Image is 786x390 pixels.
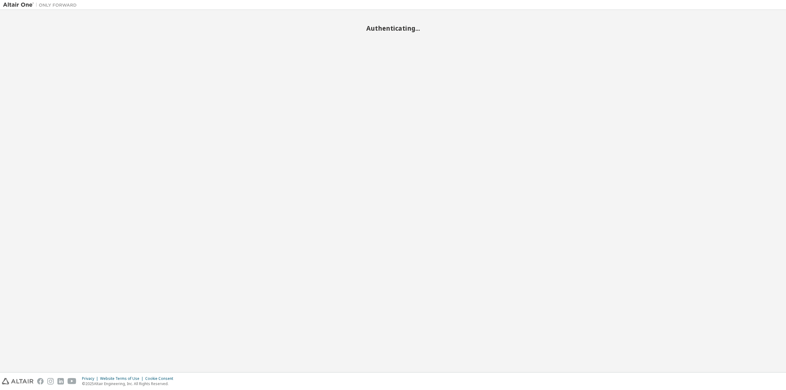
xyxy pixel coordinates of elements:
img: linkedin.svg [57,378,64,384]
img: Altair One [3,2,80,8]
h2: Authenticating... [3,24,783,32]
img: youtube.svg [68,378,76,384]
div: Cookie Consent [145,376,177,381]
img: facebook.svg [37,378,44,384]
div: Privacy [82,376,100,381]
p: © 2025 Altair Engineering, Inc. All Rights Reserved. [82,381,177,386]
img: instagram.svg [47,378,54,384]
div: Website Terms of Use [100,376,145,381]
img: altair_logo.svg [2,378,33,384]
